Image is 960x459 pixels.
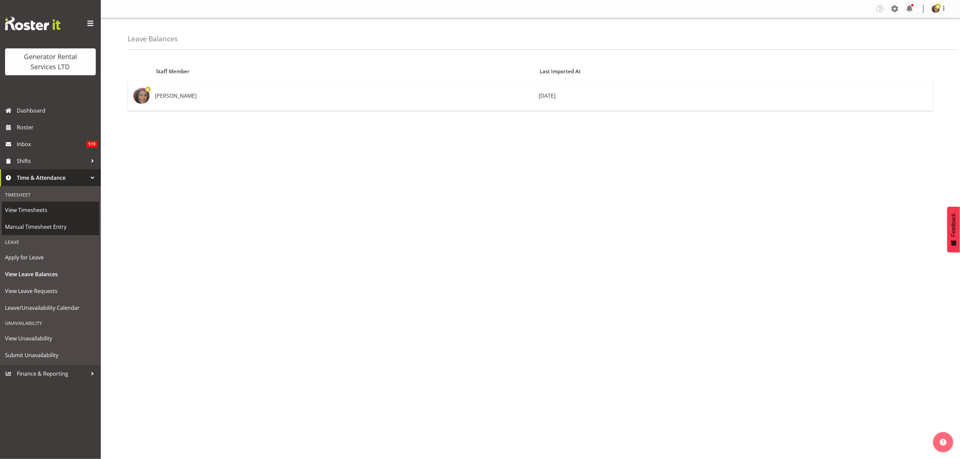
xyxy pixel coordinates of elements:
[5,205,96,215] span: View Timesheets
[17,122,97,132] span: Roster
[932,5,940,13] img: katherine-lothianc04ae7ec56208e078627d80ad3866cf0.png
[540,68,581,75] span: Last Imported At
[5,252,96,262] span: Apply for Leave
[17,173,87,183] span: Time & Attendance
[17,369,87,379] span: Finance & Reporting
[940,439,947,446] img: help-xxl-2.png
[2,283,99,299] a: View Leave Requests
[133,88,150,104] img: katherine-lothianc04ae7ec56208e078627d80ad3866cf0.png
[5,303,96,313] span: Leave/Unavailability Calendar
[5,269,96,279] span: View Leave Balances
[2,316,99,330] div: Unavailability
[951,213,957,237] span: Feedback
[539,92,555,99] span: [DATE]
[2,330,99,347] a: View Unavailability
[2,266,99,283] a: View Leave Balances
[2,218,99,235] a: Manual Timesheet Entry
[17,106,97,116] span: Dashboard
[17,139,86,149] span: Inbox
[5,222,96,232] span: Manual Timesheet Entry
[947,207,960,252] button: Feedback - Show survey
[2,188,99,202] div: Timesheet
[156,68,190,75] span: Staff Member
[128,35,178,43] h4: Leave Balances
[152,81,536,111] td: [PERSON_NAME]
[5,350,96,360] span: Submit Unavailability
[12,52,89,72] div: Generator Rental Services LTD
[5,286,96,296] span: View Leave Requests
[17,156,87,166] span: Shifts
[2,347,99,364] a: Submit Unavailability
[5,333,96,343] span: View Unavailability
[2,249,99,266] a: Apply for Leave
[2,299,99,316] a: Leave/Unavailability Calendar
[86,141,97,148] span: 519
[5,17,60,30] img: Rosterit website logo
[2,235,99,249] div: Leave
[2,202,99,218] a: View Timesheets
